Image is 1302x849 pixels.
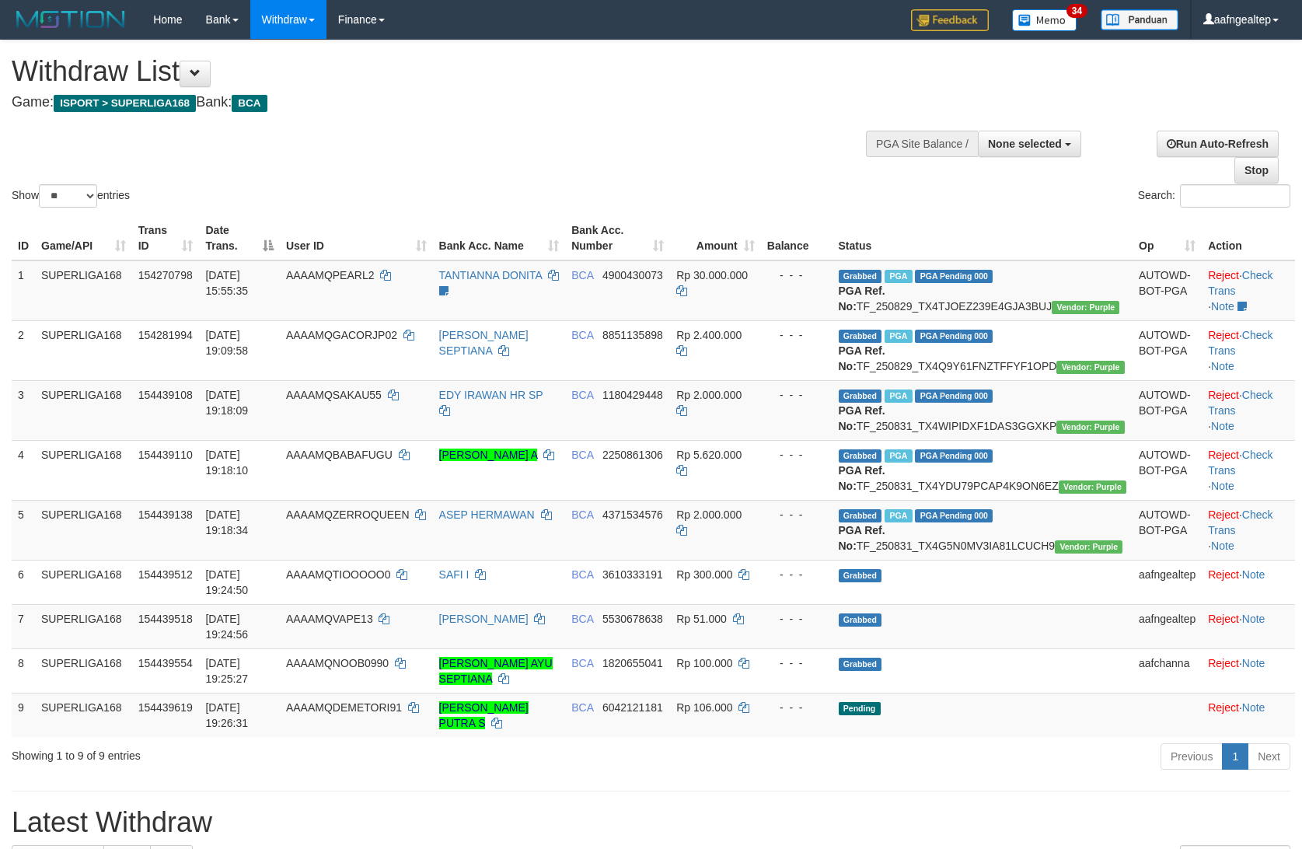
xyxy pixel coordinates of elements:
[839,569,882,582] span: Grabbed
[565,216,670,260] th: Bank Acc. Number: activate to sort column ascending
[138,329,193,341] span: 154281994
[978,131,1081,157] button: None selected
[12,320,35,380] td: 2
[885,270,912,283] span: Marked by aafmaleo
[35,648,132,693] td: SUPERLIGA168
[35,320,132,380] td: SUPERLIGA168
[602,449,663,461] span: Copy 2250861306 to clipboard
[839,509,882,522] span: Grabbed
[286,613,373,625] span: AAAAMQVAPE13
[1202,500,1295,560] td: · ·
[1202,260,1295,321] td: · ·
[205,508,248,536] span: [DATE] 19:18:34
[839,613,882,627] span: Grabbed
[767,507,826,522] div: - - -
[1012,9,1077,31] img: Button%20Memo.svg
[205,449,248,477] span: [DATE] 19:18:10
[1208,508,1272,536] a: Check Trans
[286,449,393,461] span: AAAAMQBABAFUGU
[1133,560,1202,604] td: aafngealtep
[1202,320,1295,380] td: · ·
[676,449,742,461] span: Rp 5.620.000
[571,701,593,714] span: BCA
[138,657,193,669] span: 154439554
[1208,449,1272,477] a: Check Trans
[1211,420,1234,432] a: Note
[988,138,1062,150] span: None selected
[1208,449,1239,461] a: Reject
[676,389,742,401] span: Rp 2.000.000
[833,500,1133,560] td: TF_250831_TX4G5N0MV3IA81LCUCH9
[1133,440,1202,500] td: AUTOWD-BOT-PGA
[286,508,410,521] span: AAAAMQZERROQUEEN
[1157,131,1279,157] a: Run Auto-Refresh
[885,449,912,463] span: Marked by aafsoumeymey
[1202,216,1295,260] th: Action
[199,216,279,260] th: Date Trans.: activate to sort column descending
[1202,648,1295,693] td: ·
[1133,648,1202,693] td: aafchanna
[35,560,132,604] td: SUPERLIGA168
[602,568,663,581] span: Copy 3610333191 to clipboard
[12,95,853,110] h4: Game: Bank:
[12,260,35,321] td: 1
[1138,184,1290,208] label: Search:
[1208,389,1239,401] a: Reject
[571,449,593,461] span: BCA
[767,655,826,671] div: - - -
[1242,657,1265,669] a: Note
[1133,260,1202,321] td: AUTOWD-BOT-PGA
[915,330,993,343] span: PGA Pending
[12,56,853,87] h1: Withdraw List
[12,742,531,763] div: Showing 1 to 9 of 9 entries
[12,693,35,737] td: 9
[1202,560,1295,604] td: ·
[676,508,742,521] span: Rp 2.000.000
[1133,604,1202,648] td: aafngealtep
[35,440,132,500] td: SUPERLIGA168
[35,500,132,560] td: SUPERLIGA168
[839,285,885,313] b: PGA Ref. No:
[138,269,193,281] span: 154270798
[1208,613,1239,625] a: Reject
[833,216,1133,260] th: Status
[12,216,35,260] th: ID
[205,657,248,685] span: [DATE] 19:25:27
[833,440,1133,500] td: TF_250831_TX4YDU79PCAP4K9ON6EZ
[676,657,732,669] span: Rp 100.000
[767,700,826,715] div: - - -
[866,131,978,157] div: PGA Site Balance /
[915,270,993,283] span: PGA Pending
[439,568,469,581] a: SAFI I
[1208,389,1272,417] a: Check Trans
[286,568,391,581] span: AAAAMQTIOOOOO0
[433,216,566,260] th: Bank Acc. Name: activate to sort column ascending
[439,329,529,357] a: [PERSON_NAME] SEPTIANA
[839,330,882,343] span: Grabbed
[1133,500,1202,560] td: AUTOWD-BOT-PGA
[1202,380,1295,440] td: · ·
[286,329,397,341] span: AAAAMQGACORJP02
[286,657,389,669] span: AAAAMQNOOB0990
[571,657,593,669] span: BCA
[839,464,885,492] b: PGA Ref. No:
[767,611,826,627] div: - - -
[439,389,543,401] a: EDY IRAWAN HR SP
[12,500,35,560] td: 5
[12,380,35,440] td: 3
[571,613,593,625] span: BCA
[138,389,193,401] span: 154439108
[205,329,248,357] span: [DATE] 19:09:58
[1202,604,1295,648] td: ·
[12,807,1290,838] h1: Latest Withdraw
[1242,613,1265,625] a: Note
[839,270,882,283] span: Grabbed
[571,269,593,281] span: BCA
[885,509,912,522] span: Marked by aafsoumeymey
[205,269,248,297] span: [DATE] 15:55:35
[1055,540,1122,554] span: Vendor URL: https://trx4.1velocity.biz
[138,613,193,625] span: 154439518
[12,560,35,604] td: 6
[839,390,882,403] span: Grabbed
[1211,480,1234,492] a: Note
